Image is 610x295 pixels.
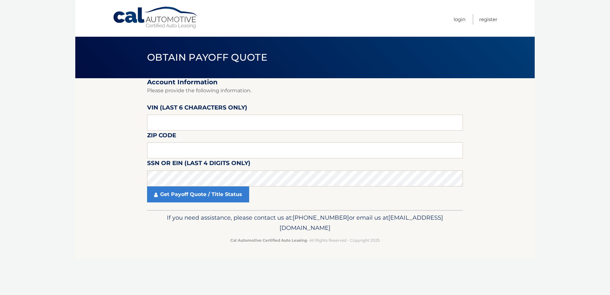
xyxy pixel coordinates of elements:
a: Register [479,14,497,25]
a: Cal Automotive [113,6,199,29]
h2: Account Information [147,78,463,86]
label: SSN or EIN (last 4 digits only) [147,158,250,170]
a: Get Payoff Quote / Title Status [147,186,249,202]
p: - All Rights Reserved - Copyright 2025 [151,237,459,244]
label: Zip Code [147,131,176,142]
p: If you need assistance, please contact us at: or email us at [151,213,459,233]
strong: Cal Automotive Certified Auto Leasing [230,238,307,243]
span: Obtain Payoff Quote [147,51,267,63]
p: Please provide the following information. [147,86,463,95]
label: VIN (last 6 characters only) [147,103,247,115]
span: [PHONE_NUMBER] [293,214,349,221]
a: Login [454,14,465,25]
